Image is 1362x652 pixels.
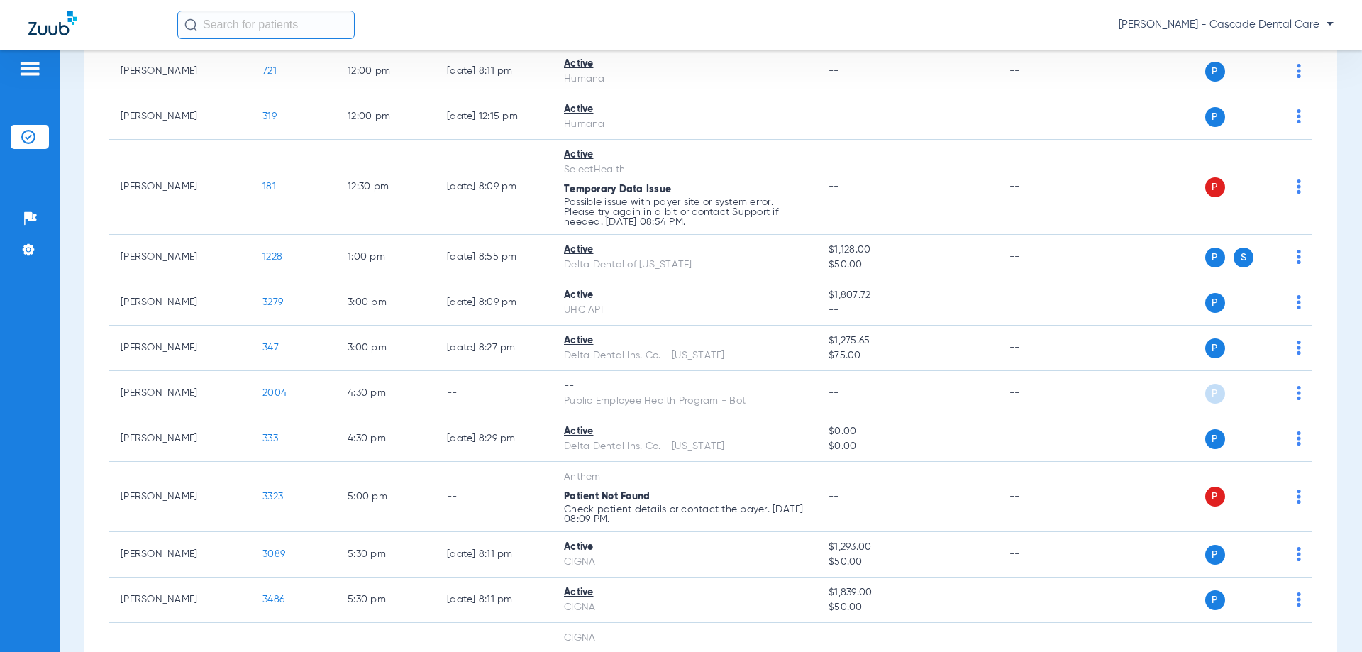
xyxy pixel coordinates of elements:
div: Active [564,57,806,72]
span: $1,293.00 [829,540,986,555]
span: P [1205,487,1225,507]
span: -- [829,66,839,76]
span: P [1205,590,1225,610]
img: Search Icon [184,18,197,31]
span: 721 [262,66,277,76]
span: 1228 [262,252,282,262]
div: Active [564,333,806,348]
td: -- [436,371,553,416]
img: group-dot-blue.svg [1297,547,1301,561]
span: Temporary Data Issue [564,184,671,194]
span: 3279 [262,297,283,307]
img: Zuub Logo [28,11,77,35]
span: P [1205,338,1225,358]
div: Chat Widget [1291,584,1362,652]
td: -- [436,462,553,532]
span: [PERSON_NAME] - Cascade Dental Care [1119,18,1334,32]
td: -- [998,416,1094,462]
div: Active [564,540,806,555]
td: 1:00 PM [336,235,436,280]
td: -- [998,326,1094,371]
td: 5:00 PM [336,462,436,532]
span: 181 [262,182,276,192]
img: group-dot-blue.svg [1297,109,1301,123]
td: [PERSON_NAME] [109,280,251,326]
td: [PERSON_NAME] [109,326,251,371]
td: -- [998,532,1094,578]
img: group-dot-blue.svg [1297,431,1301,446]
div: Delta Dental Ins. Co. - [US_STATE] [564,348,806,363]
td: [PERSON_NAME] [109,140,251,235]
span: -- [829,303,986,318]
td: 5:30 PM [336,578,436,623]
td: [PERSON_NAME] [109,49,251,94]
td: -- [998,371,1094,416]
td: 5:30 PM [336,532,436,578]
td: -- [998,280,1094,326]
span: P [1205,248,1225,267]
td: [PERSON_NAME] [109,94,251,140]
img: group-dot-blue.svg [1297,295,1301,309]
div: UHC API [564,303,806,318]
span: P [1205,384,1225,404]
div: CIGNA [564,600,806,615]
td: [PERSON_NAME] [109,416,251,462]
div: Public Employee Health Program - Bot [564,394,806,409]
span: -- [829,111,839,121]
span: 3323 [262,492,283,502]
span: $1,128.00 [829,243,986,258]
span: S [1234,248,1253,267]
span: $1,839.00 [829,585,986,600]
td: [PERSON_NAME] [109,371,251,416]
td: -- [998,49,1094,94]
div: Anthem [564,470,806,485]
span: P [1205,545,1225,565]
td: 4:30 PM [336,371,436,416]
span: 333 [262,433,278,443]
img: group-dot-blue.svg [1297,64,1301,78]
span: $0.00 [829,439,986,454]
td: [DATE] 8:09 PM [436,140,553,235]
span: $75.00 [829,348,986,363]
p: Possible issue with payer site or system error. Please try again in a bit or contact Support if n... [564,197,806,227]
td: [DATE] 8:11 PM [436,578,553,623]
span: -- [829,388,839,398]
td: -- [998,235,1094,280]
img: group-dot-blue.svg [1297,341,1301,355]
div: Humana [564,117,806,132]
p: Check patient details or contact the payer. [DATE] 08:09 PM. [564,504,806,524]
td: [PERSON_NAME] [109,532,251,578]
td: 3:00 PM [336,280,436,326]
span: 319 [262,111,277,121]
div: Active [564,424,806,439]
td: -- [998,462,1094,532]
img: group-dot-blue.svg [1297,250,1301,264]
div: CIGNA [564,631,806,646]
input: Search for patients [177,11,355,39]
span: -- [829,182,839,192]
td: [PERSON_NAME] [109,235,251,280]
td: [DATE] 8:09 PM [436,280,553,326]
span: $50.00 [829,555,986,570]
span: $50.00 [829,258,986,272]
div: CIGNA [564,555,806,570]
span: 347 [262,343,279,353]
td: [PERSON_NAME] [109,462,251,532]
img: group-dot-blue.svg [1297,386,1301,400]
td: -- [998,578,1094,623]
span: 3089 [262,549,285,559]
span: 2004 [262,388,287,398]
td: 12:00 PM [336,94,436,140]
td: 3:00 PM [336,326,436,371]
div: Active [564,585,806,600]
td: [DATE] 8:29 PM [436,416,553,462]
span: P [1205,62,1225,82]
span: 3486 [262,595,284,604]
td: [DATE] 12:15 PM [436,94,553,140]
div: Delta Dental of [US_STATE] [564,258,806,272]
span: $1,807.72 [829,288,986,303]
span: $50.00 [829,600,986,615]
div: Delta Dental Ins. Co. - [US_STATE] [564,439,806,454]
td: [DATE] 8:11 PM [436,532,553,578]
span: $1,275.65 [829,333,986,348]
